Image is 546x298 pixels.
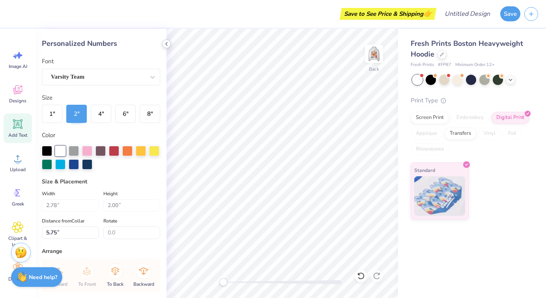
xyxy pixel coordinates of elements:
[66,105,87,123] button: 2"
[42,189,55,198] label: Width
[411,143,449,155] div: Rhinestones
[133,281,154,287] span: Backward
[91,105,111,123] button: 4"
[500,6,520,21] button: Save
[42,38,160,49] div: Personalized Numbers
[12,201,24,207] span: Greek
[140,105,160,123] button: 8"
[103,189,118,198] label: Height
[438,6,496,22] input: Untitled Design
[342,8,434,20] div: Save to See Price & Shipping
[411,112,449,124] div: Screen Print
[8,276,27,282] span: Decorate
[503,128,522,140] div: Foil
[479,128,501,140] div: Vinyl
[42,216,84,226] label: Distance from Collar
[107,281,123,287] span: To Back
[42,105,62,123] button: 1"
[438,62,451,68] span: # FP87
[103,216,117,226] label: Rotate
[42,247,160,255] div: Arrange
[42,57,54,66] label: Font
[8,132,27,138] span: Add Text
[414,166,435,174] span: Standard
[411,96,530,105] div: Print Type
[219,278,227,286] div: Accessibility label
[115,105,136,123] button: 6"
[411,128,442,140] div: Applique
[369,66,379,73] div: Back
[366,46,382,62] img: Back
[414,176,465,216] img: Standard
[9,63,27,70] span: Image AI
[42,177,160,186] div: Size & Placement
[445,128,476,140] div: Transfers
[9,98,26,104] span: Designs
[5,235,31,248] span: Clipart & logos
[491,112,529,124] div: Digital Print
[29,273,57,281] strong: Need help?
[411,62,434,68] span: Fresh Prints
[42,93,52,102] label: Size
[42,131,160,140] label: Color
[423,9,432,18] span: 👉
[451,112,489,124] div: Embroidery
[10,166,26,173] span: Upload
[411,39,523,59] span: Fresh Prints Boston Heavyweight Hoodie
[455,62,495,68] span: Minimum Order: 12 +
